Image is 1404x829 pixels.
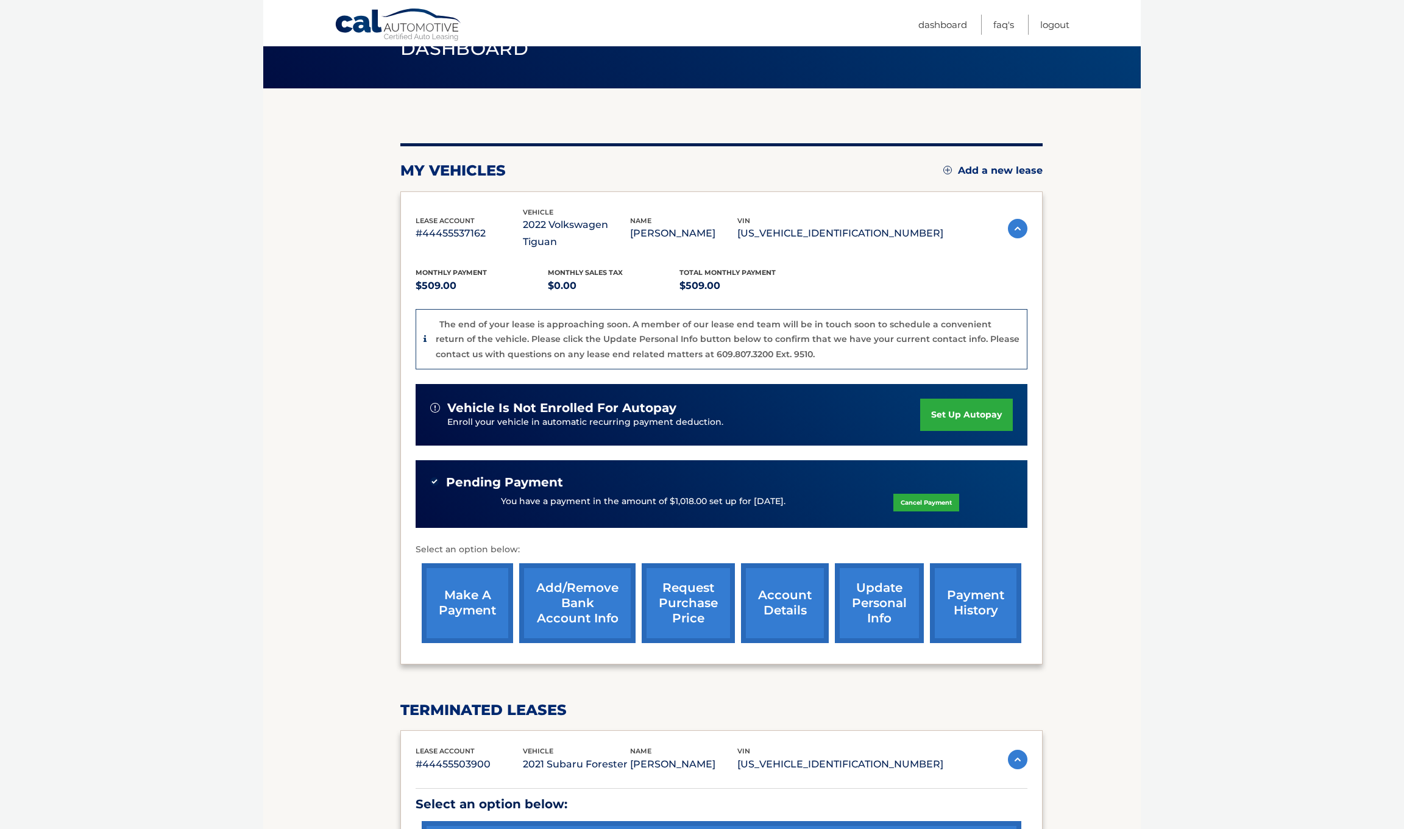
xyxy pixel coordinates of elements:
[447,400,676,416] span: vehicle is not enrolled for autopay
[519,563,636,643] a: Add/Remove bank account info
[930,563,1021,643] a: payment history
[737,747,750,755] span: vin
[548,268,623,277] span: Monthly sales Tax
[630,216,651,225] span: name
[679,277,812,294] p: $509.00
[422,563,513,643] a: make a payment
[737,756,943,773] p: [US_VEHICLE_IDENTIFICATION_NUMBER]
[630,225,737,242] p: [PERSON_NAME]
[447,416,920,429] p: Enroll your vehicle in automatic recurring payment deduction.
[416,216,475,225] span: lease account
[737,216,750,225] span: vin
[446,475,563,490] span: Pending Payment
[943,165,1043,177] a: Add a new lease
[1008,750,1027,769] img: accordion-active.svg
[737,225,943,242] p: [US_VEHICLE_IDENTIFICATION_NUMBER]
[548,277,680,294] p: $0.00
[400,701,1043,719] h2: terminated leases
[523,747,553,755] span: vehicle
[416,747,475,755] span: lease account
[993,15,1014,35] a: FAQ's
[436,319,1019,360] p: The end of your lease is approaching soon. A member of our lease end team will be in touch soon t...
[630,756,737,773] p: [PERSON_NAME]
[1008,219,1027,238] img: accordion-active.svg
[416,268,487,277] span: Monthly Payment
[523,756,630,773] p: 2021 Subaru Forester
[920,399,1013,431] a: set up autopay
[416,756,523,773] p: #44455503900
[741,563,829,643] a: account details
[400,37,528,60] span: Dashboard
[642,563,735,643] a: request purchase price
[893,494,959,511] a: Cancel Payment
[523,208,553,216] span: vehicle
[416,225,523,242] p: #44455537162
[416,794,1027,815] p: Select an option below:
[416,543,1027,557] p: Select an option below:
[430,477,439,486] img: check-green.svg
[835,563,924,643] a: update personal info
[679,268,776,277] span: Total Monthly Payment
[400,162,506,180] h2: my vehicles
[430,403,440,413] img: alert-white.svg
[943,166,952,174] img: add.svg
[918,15,967,35] a: Dashboard
[335,8,463,43] a: Cal Automotive
[523,216,630,251] p: 2022 Volkswagen Tiguan
[630,747,651,755] span: name
[416,277,548,294] p: $509.00
[1040,15,1069,35] a: Logout
[501,495,785,508] p: You have a payment in the amount of $1,018.00 set up for [DATE].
